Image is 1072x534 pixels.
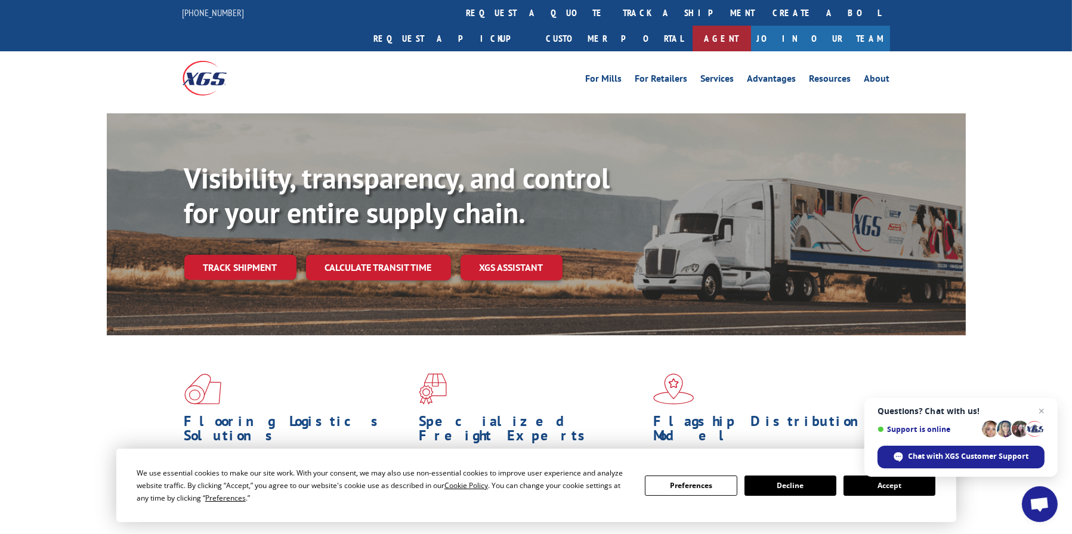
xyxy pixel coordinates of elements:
[419,374,447,405] img: xgs-icon-focused-on-flooring-red
[184,159,610,231] b: Visibility, transparency, and control for your entire supply chain.
[864,74,890,87] a: About
[205,493,246,503] span: Preferences
[844,476,935,496] button: Accept
[744,476,836,496] button: Decline
[1022,486,1058,522] a: Open chat
[461,255,563,280] a: XGS ASSISTANT
[635,74,688,87] a: For Retailers
[586,74,622,87] a: For Mills
[653,374,694,405] img: xgs-icon-flagship-distribution-model-red
[878,406,1045,416] span: Questions? Chat with us!
[909,451,1029,462] span: Chat with XGS Customer Support
[693,26,751,51] a: Agent
[701,74,734,87] a: Services
[184,414,410,449] h1: Flooring Logistics Solutions
[184,374,221,405] img: xgs-icon-total-supply-chain-intelligence-red
[653,414,879,449] h1: Flagship Distribution Model
[810,74,851,87] a: Resources
[747,74,796,87] a: Advantages
[365,26,537,51] a: Request a pickup
[306,255,451,280] a: Calculate transit time
[137,467,631,504] div: We use essential cookies to make our site work. With your consent, we may also use non-essential ...
[878,446,1045,468] span: Chat with XGS Customer Support
[878,425,978,434] span: Support is online
[537,26,693,51] a: Customer Portal
[751,26,890,51] a: Join Our Team
[184,255,296,280] a: Track shipment
[419,414,644,449] h1: Specialized Freight Experts
[116,449,956,522] div: Cookie Consent Prompt
[645,476,737,496] button: Preferences
[444,480,488,490] span: Cookie Policy
[183,7,245,18] a: [PHONE_NUMBER]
